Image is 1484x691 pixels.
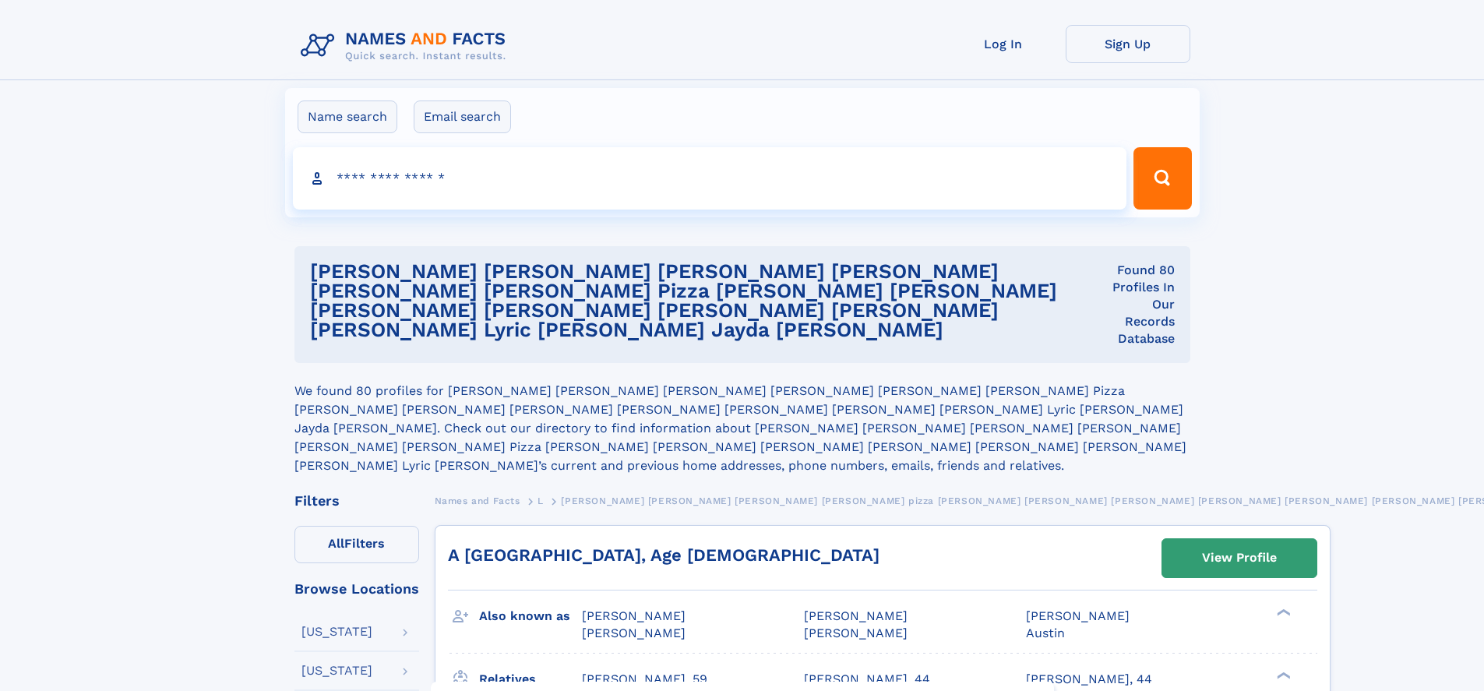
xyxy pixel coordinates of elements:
[1162,539,1317,576] a: View Profile
[298,100,397,133] label: Name search
[301,665,372,677] div: [US_STATE]
[582,626,686,640] span: [PERSON_NAME]
[414,100,511,133] label: Email search
[1066,25,1190,63] a: Sign Up
[294,582,419,596] div: Browse Locations
[804,626,908,640] span: [PERSON_NAME]
[435,491,520,510] a: Names and Facts
[1202,540,1277,576] div: View Profile
[1273,607,1292,617] div: ❯
[294,25,519,67] img: Logo Names and Facts
[538,495,544,506] span: L
[1273,670,1292,680] div: ❯
[1026,671,1152,688] a: [PERSON_NAME], 44
[582,671,707,688] a: [PERSON_NAME], 59
[1026,626,1065,640] span: Austin
[294,363,1190,475] div: We found 80 profiles for [PERSON_NAME] [PERSON_NAME] [PERSON_NAME] [PERSON_NAME] [PERSON_NAME] [P...
[1099,262,1175,347] div: Found 80 Profiles In Our Records Database
[301,626,372,638] div: [US_STATE]
[294,494,419,508] div: Filters
[1133,147,1191,210] button: Search Button
[941,25,1066,63] a: Log In
[448,545,879,565] a: A [GEOGRAPHIC_DATA], Age [DEMOGRAPHIC_DATA]
[328,536,344,551] span: All
[310,262,1099,347] h1: [PERSON_NAME] [PERSON_NAME] [PERSON_NAME] [PERSON_NAME] [PERSON_NAME] [PERSON_NAME] Pizza [PERSON...
[294,526,419,563] label: Filters
[804,671,930,688] a: [PERSON_NAME], 44
[804,608,908,623] span: [PERSON_NAME]
[479,603,582,629] h3: Also known as
[1026,608,1130,623] span: [PERSON_NAME]
[582,608,686,623] span: [PERSON_NAME]
[293,147,1127,210] input: search input
[538,491,544,510] a: L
